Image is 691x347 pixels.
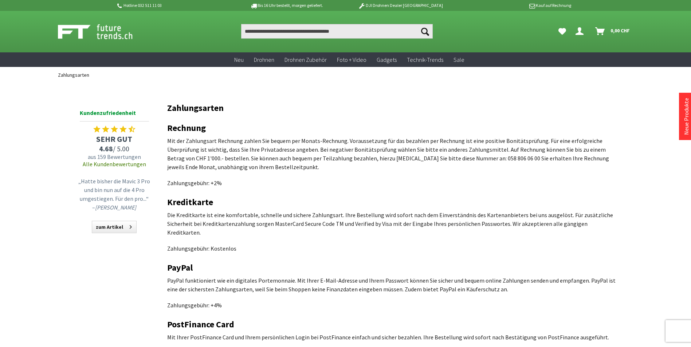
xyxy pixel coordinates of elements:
[78,177,151,212] p: „Hatte bisher die Mavic 3 Pro und bin nun auf die 4 Pro umgestiegen. Für den pro...“ –
[343,1,457,10] p: DJI Drohnen Dealer [GEOGRAPHIC_DATA]
[337,56,366,63] span: Foto + Video
[458,1,571,10] p: Kauf auf Rechnung
[377,56,397,63] span: Gadgets
[58,23,149,41] img: Shop Futuretrends - zur Startseite wechseln
[407,56,443,63] span: Technik-Trends
[167,211,619,237] p: Die Kreditkarte ist eine komfortable, schnelle und sichere Zahlungsart. Ihre Bestellung wird sofo...
[167,179,619,187] p: Zahlungsgebühr: +2%
[167,333,619,342] p: Mit Ihrer PostFinance Card und Ihrem persönlichen Login bei PostFinance einfach und sicher bezahl...
[610,25,630,36] span: 0,00 CHF
[417,24,433,39] button: Suchen
[167,136,619,171] p: Mit der Zahlungsart Rechnung zahlen Sie bequem per Monats-Rechnung. Voraussetzung für das bezahle...
[241,24,433,39] input: Produkt, Marke, Kategorie, EAN, Artikelnummer…
[372,52,402,67] a: Gadgets
[95,204,136,211] em: [PERSON_NAME]
[448,52,470,67] a: Sale
[167,263,619,272] h2: PayPal
[76,144,153,153] span: / 5.00
[230,1,343,10] p: Bis 16 Uhr bestellt, morgen geliefert.
[592,24,633,39] a: Warenkorb
[454,56,464,63] span: Sale
[167,123,619,133] h2: Rechnung
[402,52,448,67] a: Technik-Trends
[284,56,327,63] span: Drohnen Zubehör
[555,24,570,39] a: Meine Favoriten
[167,244,619,253] p: Zahlungsgebühr: Kostenlos
[76,134,153,144] span: SEHR GUT
[58,72,89,78] span: Zahlungsarten
[76,153,153,160] span: aus 159 Bewertungen
[167,320,619,329] h2: PostFinance Card
[683,98,690,135] a: Neue Produkte
[92,221,137,233] a: zum Artikel
[234,56,244,63] span: Neu
[167,301,619,310] p: Zahlungsgebühr: +4%
[332,52,372,67] a: Foto + Video
[167,103,619,113] h1: Zahlungsarten
[80,108,149,121] span: Kundenzufriedenheit
[229,52,249,67] a: Neu
[54,67,93,83] a: Zahlungsarten
[116,1,230,10] p: Hotline 032 511 11 03
[99,144,113,153] span: 4.68
[167,276,619,294] p: PayPal funktioniert wie ein digitales Portemonnaie. Mit Ihrer E-Mail-Adresse und Ihrem Passwort k...
[573,24,589,39] a: Dein Konto
[83,160,146,168] a: Alle Kundenbewertungen
[167,198,619,207] h2: Kreditkarte
[254,56,274,63] span: Drohnen
[249,52,279,67] a: Drohnen
[279,52,332,67] a: Drohnen Zubehör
